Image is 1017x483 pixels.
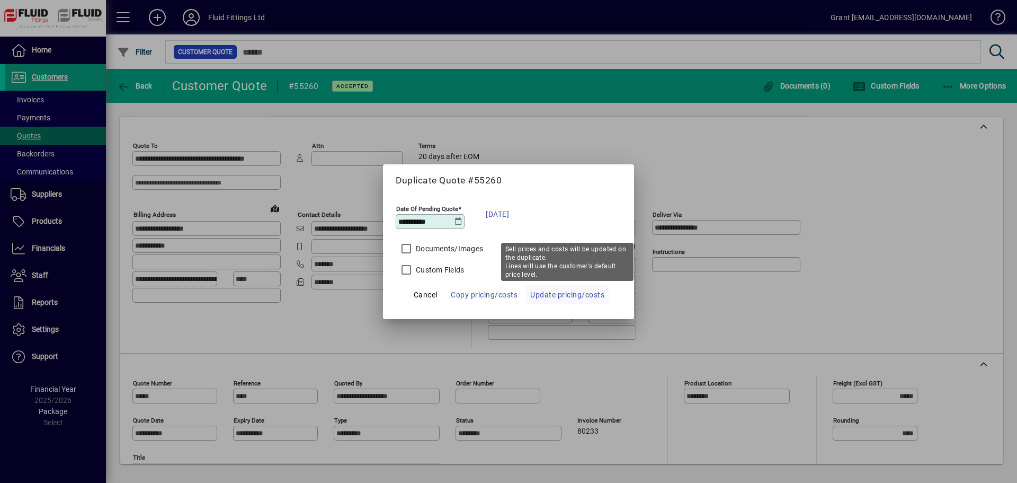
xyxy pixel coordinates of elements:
span: Cancel [414,288,438,301]
label: Documents/Images [414,243,483,254]
button: Update pricing/costs [526,285,609,304]
span: Copy pricing/costs [451,288,518,301]
div: Sell prices and costs will be updated on the duplicate. Lines will use the customer's default pri... [501,243,634,281]
span: Update pricing/costs [530,288,604,301]
mat-label: Date Of Pending Quote [396,205,458,212]
span: [DATE] [486,208,509,221]
label: Custom Fields [414,265,464,275]
button: [DATE] [480,201,514,227]
h5: Duplicate Quote #55260 [396,175,621,186]
button: Copy pricing/costs [447,285,522,304]
button: Cancel [408,285,442,304]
